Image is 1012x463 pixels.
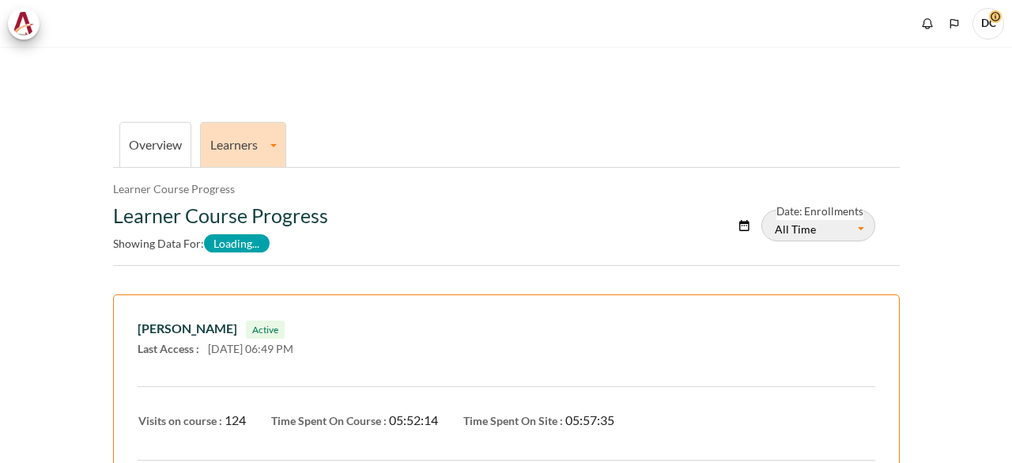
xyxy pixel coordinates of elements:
[776,203,863,220] label: Date: Enrollments
[13,12,35,36] img: Architeck
[246,321,285,339] span: Active
[761,210,875,241] button: All Time
[113,203,625,227] h2: Learner Course Progress
[916,12,939,36] div: Show notification window with no new notifications
[8,8,47,40] a: Architeck Architeck
[565,411,614,430] label: 05:57:35
[113,180,235,197] nav: Navigation bar
[138,342,199,355] span: Last Access :
[389,411,438,430] label: 05:52:14
[129,137,182,152] a: Overview
[138,414,222,427] span: Visits on course :
[271,414,387,427] span: Time Spent On Course :
[204,234,270,252] span: Loading...
[463,414,563,427] span: Time Spent On Site :
[138,321,237,336] span: [PERSON_NAME]
[113,234,270,252] label: Showing data for:
[972,8,1004,40] a: User menu
[113,180,235,197] li: Learner Course Progress
[972,8,1004,40] span: DC
[942,12,966,36] button: Languages
[225,412,246,427] span: 124
[208,342,293,355] span: [DATE] 06:49 PM
[201,137,285,152] a: Learners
